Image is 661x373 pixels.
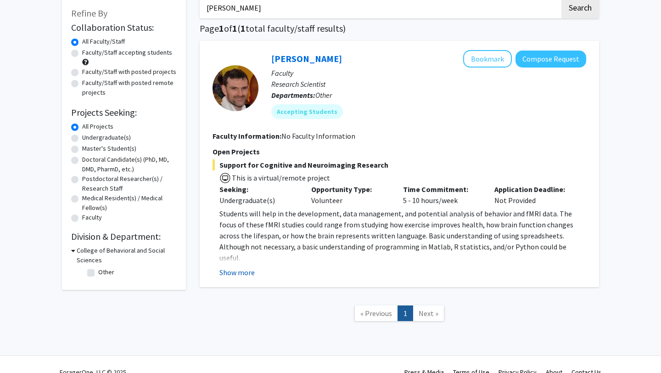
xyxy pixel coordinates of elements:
[98,267,114,277] label: Other
[71,7,107,19] span: Refine By
[71,107,177,118] h2: Projects Seeking:
[213,159,586,170] span: Support for Cognitive and Neuroimaging Research
[82,193,177,213] label: Medical Resident(s) / Medical Fellow(s)
[360,309,392,318] span: « Previous
[271,53,342,64] a: [PERSON_NAME]
[200,296,599,333] nav: Page navigation
[82,78,177,97] label: Faculty/Staff with posted remote projects
[241,23,246,34] span: 1
[82,213,102,222] label: Faculty
[82,155,177,174] label: Doctoral Candidate(s) (PhD, MD, DMD, PharmD, etc.)
[71,231,177,242] h2: Division & Department:
[315,90,332,100] span: Other
[82,133,131,142] label: Undergraduate(s)
[82,67,176,77] label: Faculty/Staff with posted projects
[419,309,438,318] span: Next »
[403,184,481,195] p: Time Commitment:
[231,173,330,182] span: This is a virtual/remote project
[219,184,297,195] p: Seeking:
[271,104,343,119] mat-chip: Accepting Students
[71,22,177,33] h2: Collaboration Status:
[354,305,398,322] a: Previous Page
[494,184,572,195] p: Application Deadline:
[82,48,172,57] label: Faculty/Staff accepting students
[82,174,177,193] label: Postdoctoral Researcher(s) / Research Staff
[311,184,389,195] p: Opportunity Type:
[219,195,297,206] div: Undergraduate(s)
[82,144,136,153] label: Master's Student(s)
[515,51,586,68] button: Compose Request to Jeremy Purcell
[219,209,573,262] span: Students will help in the development, data management, and potential analysis of behavior and fM...
[413,305,444,322] a: Next Page
[77,246,177,265] h3: College of Behavioral and Social Sciences
[463,50,512,68] button: Add Jeremy Purcell to Bookmarks
[219,267,255,278] button: Show more
[281,131,355,141] span: No Faculty Information
[304,184,396,206] div: Volunteer
[271,90,315,100] b: Departments:
[232,23,237,34] span: 1
[200,23,599,34] h1: Page of ( total faculty/staff results)
[487,184,579,206] div: Not Provided
[271,79,586,90] p: Research Scientist
[396,184,488,206] div: 5 - 10 hours/week
[82,122,113,131] label: All Projects
[82,37,125,46] label: All Faculty/Staff
[398,305,413,322] a: 1
[213,131,281,141] b: Faculty Information:
[213,146,586,157] p: Open Projects
[219,23,224,34] span: 1
[7,332,39,366] iframe: Chat
[271,68,586,79] p: Faculty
